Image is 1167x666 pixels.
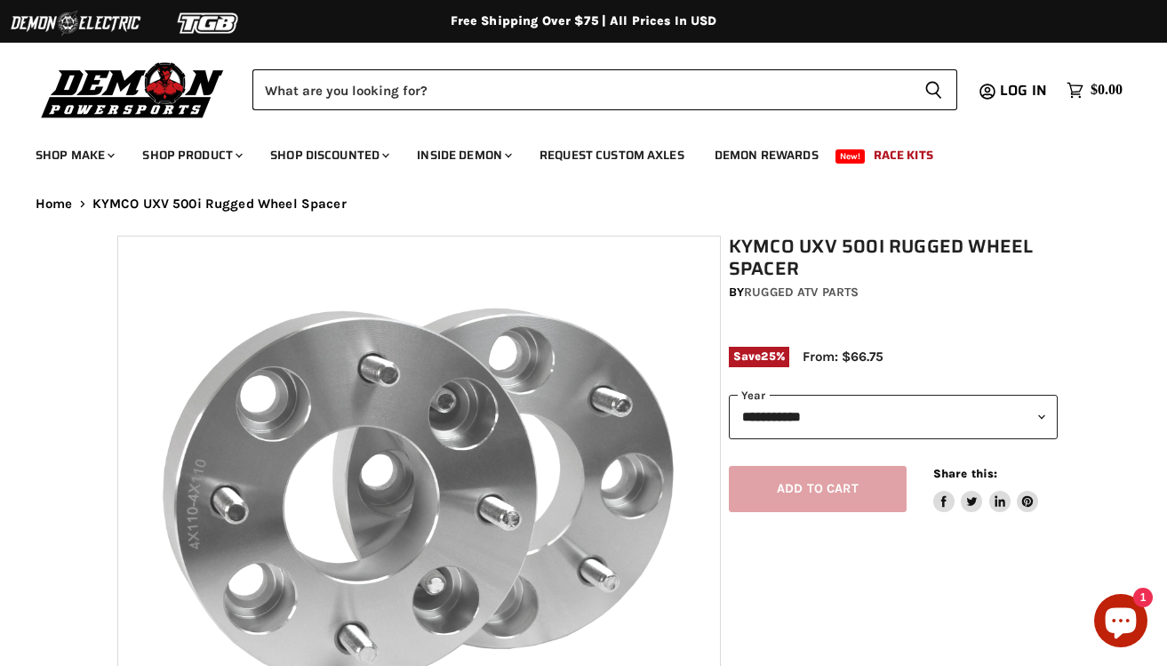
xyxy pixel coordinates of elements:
[835,149,866,164] span: New!
[701,137,832,173] a: Demon Rewards
[129,137,253,173] a: Shop Product
[22,130,1118,173] ul: Main menu
[404,137,523,173] a: Inside Demon
[761,349,775,363] span: 25
[526,137,698,173] a: Request Custom Axles
[1089,594,1153,652] inbox-online-store-chat: Shopify online store chat
[910,69,957,110] button: Search
[9,6,142,40] img: Demon Electric Logo 2
[252,69,910,110] input: Search
[729,236,1058,280] h1: KYMCO UXV 500i Rugged Wheel Spacer
[803,349,883,365] span: From: $66.75
[257,137,400,173] a: Shop Discounted
[933,467,997,480] span: Share this:
[1091,82,1123,99] span: $0.00
[729,347,789,366] span: Save %
[252,69,957,110] form: Product
[36,58,230,121] img: Demon Powersports
[142,6,276,40] img: TGB Logo 2
[933,466,1039,513] aside: Share this:
[1000,79,1047,101] span: Log in
[1058,77,1131,103] a: $0.00
[36,197,73,212] a: Home
[729,395,1058,438] select: year
[992,83,1058,99] a: Log in
[744,285,859,300] a: Rugged ATV Parts
[92,197,347,212] span: KYMCO UXV 500i Rugged Wheel Spacer
[22,137,125,173] a: Shop Make
[729,283,1058,302] div: by
[860,137,947,173] a: Race Kits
